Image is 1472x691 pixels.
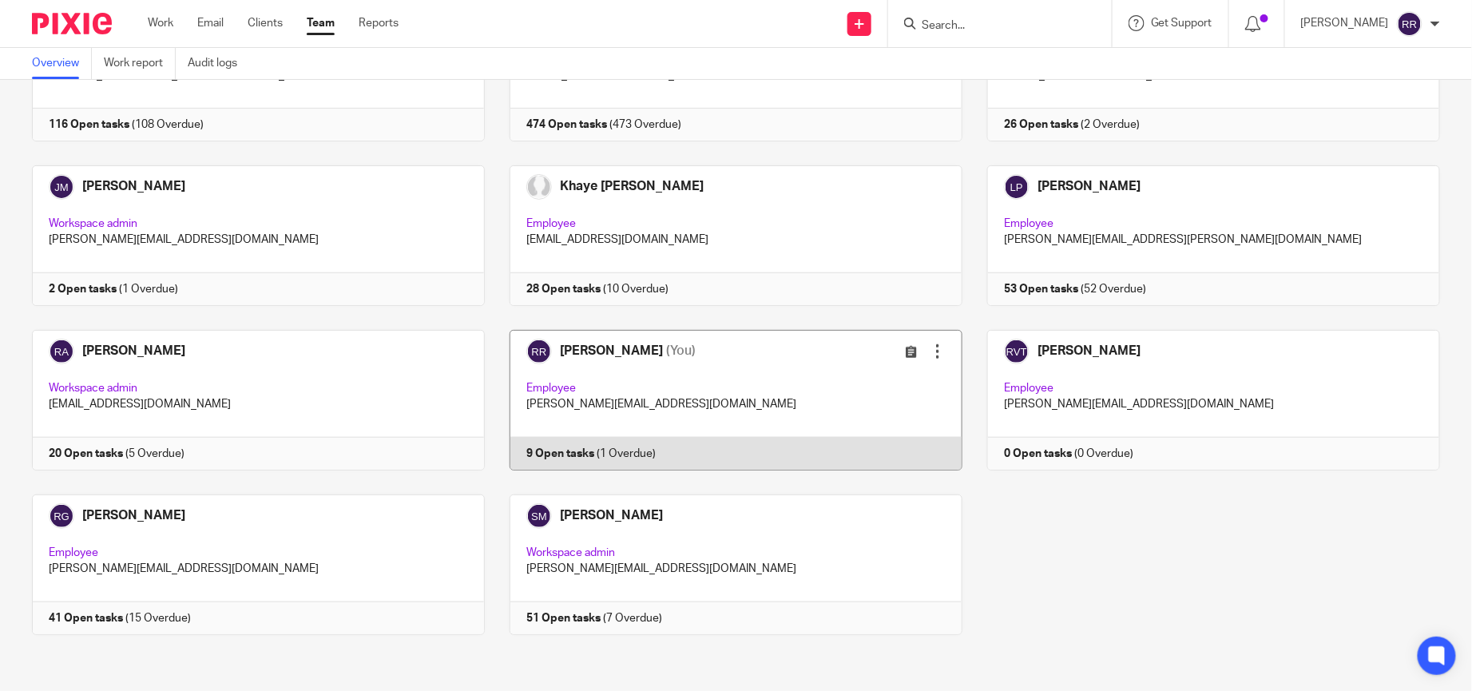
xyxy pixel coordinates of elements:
a: Reports [359,15,399,31]
img: svg%3E [1397,11,1422,37]
img: Pixie [32,13,112,34]
a: Work report [104,48,176,79]
a: Work [148,15,173,31]
a: Audit logs [188,48,249,79]
a: Team [307,15,335,31]
p: [PERSON_NAME] [1301,15,1389,31]
a: Overview [32,48,92,79]
a: Clients [248,15,283,31]
input: Search [920,19,1064,34]
span: Get Support [1151,18,1212,29]
a: Email [197,15,224,31]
